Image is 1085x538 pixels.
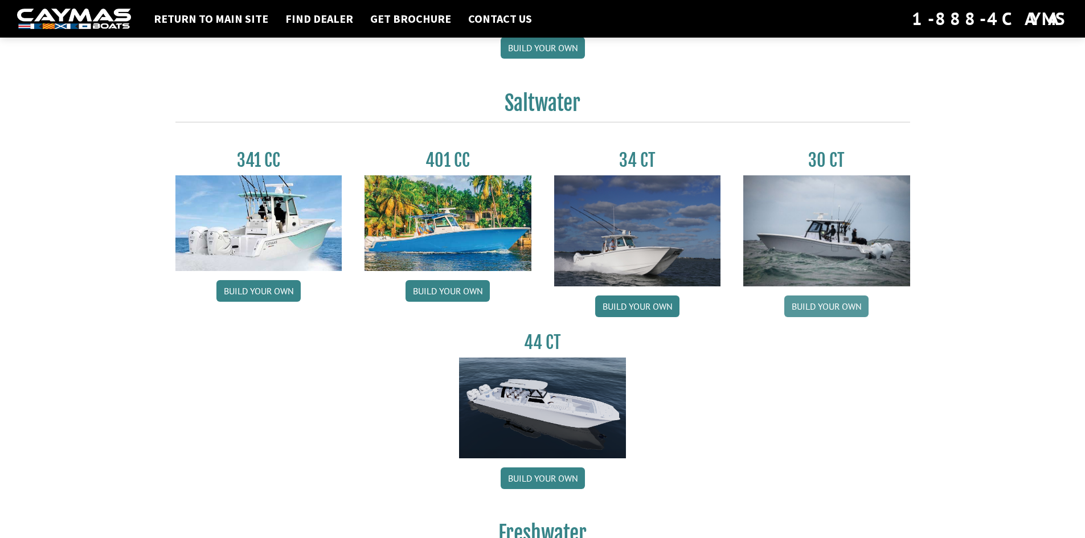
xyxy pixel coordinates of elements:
h3: 44 CT [459,332,626,353]
a: Build your own [501,37,585,59]
img: 341CC-thumbjpg.jpg [175,175,342,271]
img: 30_CT_photo_shoot_for_caymas_connect.jpg [743,175,910,286]
img: Caymas_34_CT_pic_1.jpg [554,175,721,286]
a: Build your own [501,467,585,489]
a: Find Dealer [280,11,359,26]
a: Return to main site [148,11,274,26]
a: Build your own [406,280,490,302]
a: Contact Us [462,11,538,26]
div: 1-888-4CAYMAS [912,6,1068,31]
a: Build your own [595,295,679,317]
img: 44ct_background.png [459,358,626,459]
h3: 401 CC [365,150,531,171]
h2: Saltwater [175,91,910,122]
h3: 341 CC [175,150,342,171]
h3: 30 CT [743,150,910,171]
img: 401CC_thumb.pg.jpg [365,175,531,271]
a: Build your own [784,295,869,317]
h3: 34 CT [554,150,721,171]
img: white-logo-c9c8dbefe5ff5ceceb0f0178aa75bf4bb51f6bca0971e226c86eb53dfe498488.png [17,9,131,30]
a: Get Brochure [365,11,457,26]
a: Build your own [216,280,301,302]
